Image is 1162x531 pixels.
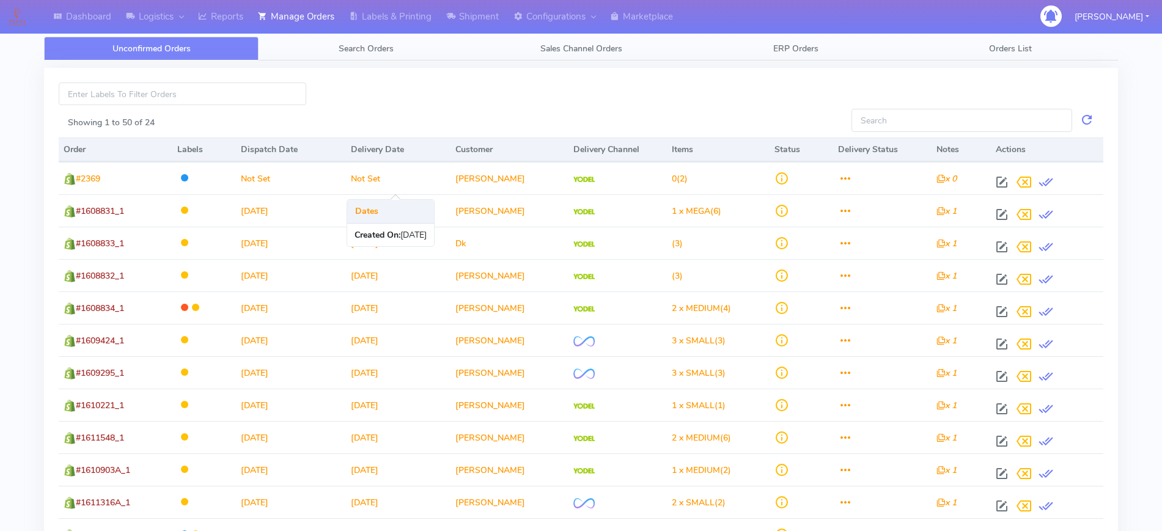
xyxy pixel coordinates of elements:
[936,302,957,314] i: x 1
[672,464,731,476] span: (2)
[236,421,346,453] td: [DATE]
[450,259,568,291] td: [PERSON_NAME]
[76,367,124,379] span: #1609295_1
[540,43,622,54] span: Sales Channel Orders
[450,291,568,324] td: [PERSON_NAME]
[573,368,595,379] img: OnFleet
[346,259,450,291] td: [DATE]
[936,205,957,217] i: x 1
[672,270,683,282] span: (3)
[236,259,346,291] td: [DATE]
[936,432,957,444] i: x 1
[936,335,957,346] i: x 1
[573,306,595,312] img: Yodel
[347,224,434,246] div: [DATE]
[672,335,715,346] span: 3 x SMALL
[346,389,450,421] td: [DATE]
[450,356,568,389] td: [PERSON_NAME]
[672,205,710,217] span: 1 x MEGA
[346,137,450,162] th: Delivery Date
[172,137,236,162] th: Labels
[59,137,172,162] th: Order
[76,270,124,282] span: #1608832_1
[236,389,346,421] td: [DATE]
[236,291,346,324] td: [DATE]
[573,274,595,280] img: Yodel
[672,302,720,314] span: 2 x MEDIUM
[76,302,124,314] span: #1608834_1
[672,205,721,217] span: (6)
[76,173,100,185] span: #2369
[76,497,130,508] span: #1611316A_1
[236,227,346,259] td: [DATE]
[450,162,568,194] td: [PERSON_NAME]
[450,194,568,227] td: [PERSON_NAME]
[450,324,568,356] td: [PERSON_NAME]
[573,498,595,508] img: OnFleet
[450,421,568,453] td: [PERSON_NAME]
[76,205,124,217] span: #1608831_1
[76,400,124,411] span: #1610221_1
[236,324,346,356] td: [DATE]
[936,270,957,282] i: x 1
[346,421,450,453] td: [DATE]
[672,432,731,444] span: (6)
[236,137,346,162] th: Dispatch Date
[573,403,595,409] img: Yodel
[236,486,346,518] td: [DATE]
[346,227,450,259] td: [DATE]
[346,486,450,518] td: [DATE]
[236,356,346,389] td: [DATE]
[991,137,1103,162] th: Actions
[989,43,1032,54] span: Orders List
[667,137,770,162] th: Items
[672,497,715,508] span: 2 x SMALL
[450,137,568,162] th: Customer
[347,200,434,224] h3: Dates
[76,238,124,249] span: #1608833_1
[672,367,715,379] span: 3 x SMALL
[573,241,595,247] img: Yodel
[59,82,306,105] input: Enter Labels To Filter Orders
[936,400,957,411] i: x 1
[346,194,450,227] td: [DATE]
[450,453,568,486] td: [PERSON_NAME]
[112,43,191,54] span: Unconfirmed Orders
[672,238,683,249] span: (3)
[346,291,450,324] td: [DATE]
[672,367,726,379] span: (3)
[932,137,991,162] th: Notes
[672,302,731,314] span: (4)
[672,497,726,508] span: (2)
[346,453,450,486] td: [DATE]
[936,464,957,476] i: x 1
[355,229,400,241] strong: Created On:
[672,464,720,476] span: 1 x MEDIUM
[346,162,450,194] td: Not Set
[573,209,595,215] img: Yodel
[76,464,130,476] span: #1610903A_1
[568,137,667,162] th: Delivery Channel
[450,227,568,259] td: Dk
[1065,4,1158,29] button: [PERSON_NAME]
[672,432,720,444] span: 2 x MEDIUM
[672,335,726,346] span: (3)
[573,468,595,474] img: Yodel
[773,43,818,54] span: ERP Orders
[770,137,833,162] th: Status
[76,432,124,444] span: #1611548_1
[936,497,957,508] i: x 1
[936,367,957,379] i: x 1
[672,400,715,411] span: 1 x SMALL
[236,453,346,486] td: [DATE]
[833,137,932,162] th: Delivery Status
[76,335,124,346] span: #1609424_1
[936,238,957,249] i: x 1
[450,389,568,421] td: [PERSON_NAME]
[236,194,346,227] td: [DATE]
[573,177,595,183] img: Yodel
[573,436,595,442] img: Yodel
[672,400,726,411] span: (1)
[672,173,677,185] span: 0
[236,162,346,194] td: Not Set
